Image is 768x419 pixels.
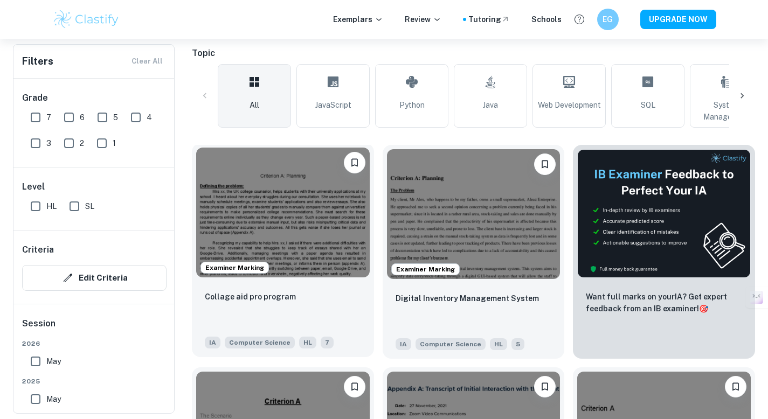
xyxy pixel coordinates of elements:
[22,265,167,291] button: Edit Criteria
[383,145,565,359] a: Examiner MarkingBookmarkDigital Inventory Management SystemIAComputer ScienceHL5
[405,13,441,25] p: Review
[399,99,425,111] span: Python
[392,264,459,274] span: Examiner Marking
[695,99,758,123] span: System Management
[113,137,116,149] span: 1
[534,153,556,175] button: Bookmark
[344,152,365,173] button: Bookmark
[192,145,374,359] a: Examiner MarkingBookmarkCollage aid pro programIAComputer ScienceHL7
[46,200,57,212] span: HL
[577,149,751,278] img: Thumbnail
[22,243,54,256] h6: Criteria
[22,317,167,339] h6: Session
[490,338,507,350] span: HL
[315,99,351,111] span: JavaScript
[570,10,589,29] button: Help and Feedback
[641,99,655,111] span: SQL
[46,393,61,405] span: May
[80,111,85,123] span: 6
[321,337,334,348] span: 7
[601,13,614,25] h6: EG
[725,376,746,397] button: Bookmark
[192,47,755,60] h6: Topic
[699,304,708,313] span: 🎯
[225,337,295,348] span: Computer Science
[299,337,316,348] span: HL
[46,355,61,367] span: May
[52,9,121,30] img: Clastify logo
[597,9,619,30] button: EG
[387,149,561,279] img: Computer Science IA example thumbnail: Digital Inventory Management System
[22,54,53,69] h6: Filters
[396,338,411,350] span: IA
[113,111,118,123] span: 5
[511,338,524,350] span: 5
[416,338,486,350] span: Computer Science
[468,13,510,25] a: Tutoring
[80,137,84,149] span: 2
[205,337,220,348] span: IA
[344,376,365,397] button: Bookmark
[531,13,562,25] a: Schools
[396,292,539,304] p: Digital Inventory Management System
[22,180,167,193] h6: Level
[46,137,51,149] span: 3
[586,291,742,315] p: Want full marks on your IA ? Get expert feedback from an IB examiner!
[534,376,556,397] button: Bookmark
[22,339,167,348] span: 2026
[205,291,296,303] p: Collage aid pro program
[538,99,601,111] span: Web Development
[333,13,383,25] p: Exemplars
[22,92,167,104] h6: Grade
[85,200,94,212] span: SL
[196,148,370,277] img: Computer Science IA example thumbnail: Collage aid pro program
[46,111,51,123] span: 7
[250,99,259,111] span: All
[22,376,167,386] span: 2025
[573,145,755,359] a: ThumbnailWant full marks on yourIA? Get expert feedback from an IB examiner!
[483,99,498,111] span: Java
[147,111,152,123] span: 4
[640,10,716,29] button: UPGRADE NOW
[201,263,268,273] span: Examiner Marking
